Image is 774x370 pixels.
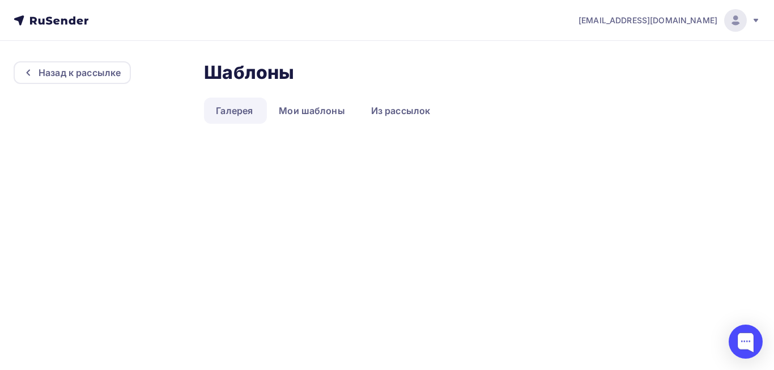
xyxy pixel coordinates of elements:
[204,61,294,84] h2: Шаблоны
[359,98,443,124] a: Из рассылок
[267,98,357,124] a: Мои шаблоны
[204,98,265,124] a: Галерея
[579,9,760,32] a: [EMAIL_ADDRESS][DOMAIN_NAME]
[39,66,121,79] div: Назад к рассылке
[579,15,717,26] span: [EMAIL_ADDRESS][DOMAIN_NAME]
